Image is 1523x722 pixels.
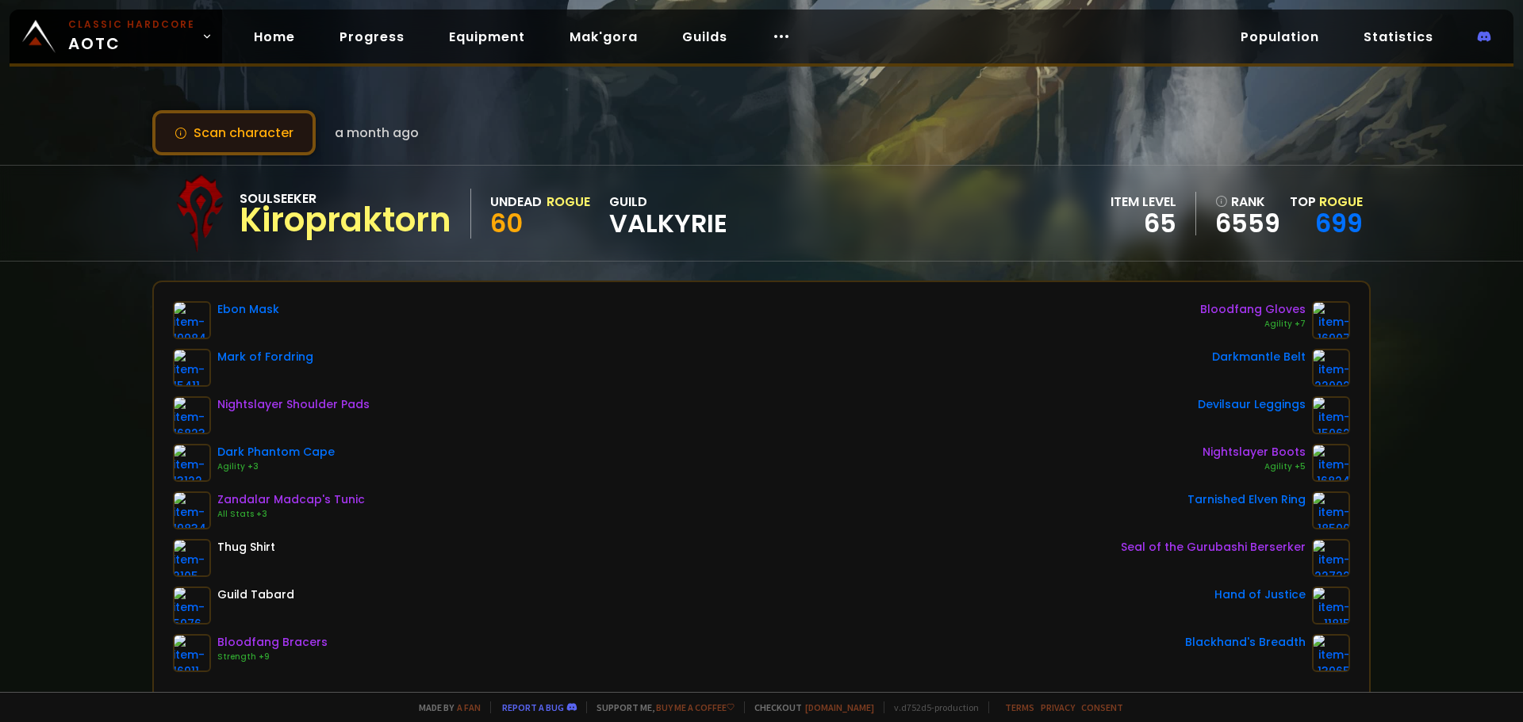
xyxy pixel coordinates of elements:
[1312,634,1350,672] img: item-13965
[609,212,727,235] span: Valkyrie
[173,491,211,529] img: item-19834
[1215,192,1280,212] div: rank
[1312,349,1350,387] img: item-22002
[217,349,313,365] div: Mark of Fordring
[557,21,650,53] a: Mak'gora
[1315,205,1363,241] a: 699
[217,491,365,508] div: Zandalar Madcap's Tunic
[457,701,481,713] a: a fan
[1081,701,1123,713] a: Consent
[1312,586,1350,625] img: item-11815
[1312,301,1350,339] img: item-16907
[217,301,279,318] div: Ebon Mask
[217,634,328,651] div: Bloodfang Bracers
[1198,396,1306,413] div: Devilsaur Leggings
[1185,634,1306,651] div: Blackhand's Breadth
[173,301,211,339] img: item-19984
[490,192,542,212] div: Undead
[217,539,275,556] div: Thug Shirt
[217,651,328,663] div: Strength +9
[173,396,211,434] img: item-16823
[1200,301,1306,318] div: Bloodfang Gloves
[1111,192,1176,212] div: item level
[436,21,538,53] a: Equipment
[152,110,316,155] button: Scan character
[335,123,419,143] span: a month ago
[10,10,222,63] a: Classic HardcoreAOTC
[409,701,481,713] span: Made by
[1215,212,1280,235] a: 6559
[217,508,365,521] div: All Stats +3
[884,701,979,713] span: v. d752d5 - production
[744,701,874,713] span: Checkout
[241,21,308,53] a: Home
[327,21,417,53] a: Progress
[1312,491,1350,529] img: item-18500
[490,205,523,241] span: 60
[1319,193,1363,211] span: Rogue
[217,396,370,413] div: Nightslayer Shoulder Pads
[1203,460,1306,473] div: Agility +5
[173,539,211,577] img: item-2105
[586,701,735,713] span: Support me,
[1203,444,1306,460] div: Nightslayer Boots
[173,586,211,625] img: item-5976
[217,460,335,473] div: Agility +3
[240,208,451,232] div: Kiropraktorn
[1351,21,1446,53] a: Statistics
[68,17,195,32] small: Classic Hardcore
[656,701,735,713] a: Buy me a coffee
[1312,396,1350,434] img: item-15062
[173,349,211,387] img: item-15411
[669,21,740,53] a: Guilds
[1187,491,1306,508] div: Tarnished Elven Ring
[173,634,211,672] img: item-16911
[1041,701,1075,713] a: Privacy
[1111,212,1176,235] div: 65
[1290,192,1363,212] div: Top
[547,192,590,212] div: Rogue
[609,192,727,235] div: guild
[502,701,564,713] a: Report a bug
[1200,318,1306,330] div: Agility +7
[805,701,874,713] a: [DOMAIN_NAME]
[1005,701,1034,713] a: Terms
[217,586,294,603] div: Guild Tabard
[1228,21,1332,53] a: Population
[1121,539,1306,556] div: Seal of the Gurubashi Berserker
[1312,444,1350,482] img: item-16824
[1212,349,1306,365] div: Darkmantle Belt
[1312,539,1350,577] img: item-22722
[1214,586,1306,603] div: Hand of Justice
[240,189,451,208] div: Soulseeker
[217,444,335,460] div: Dark Phantom Cape
[173,444,211,482] img: item-13122
[68,17,195,55] span: AOTC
